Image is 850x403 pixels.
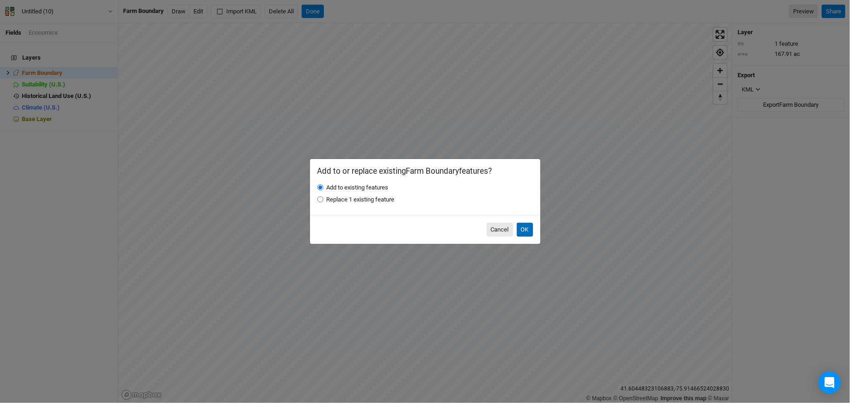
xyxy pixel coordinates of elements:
label: Add to existing features [327,183,389,192]
button: Cancel [487,223,513,237]
label: Replace 1 existing feature [327,195,395,204]
button: OK [517,223,533,237]
h2: Add to or replace existing Farm Boundary features? [317,166,533,176]
div: Open Intercom Messenger [819,372,841,394]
